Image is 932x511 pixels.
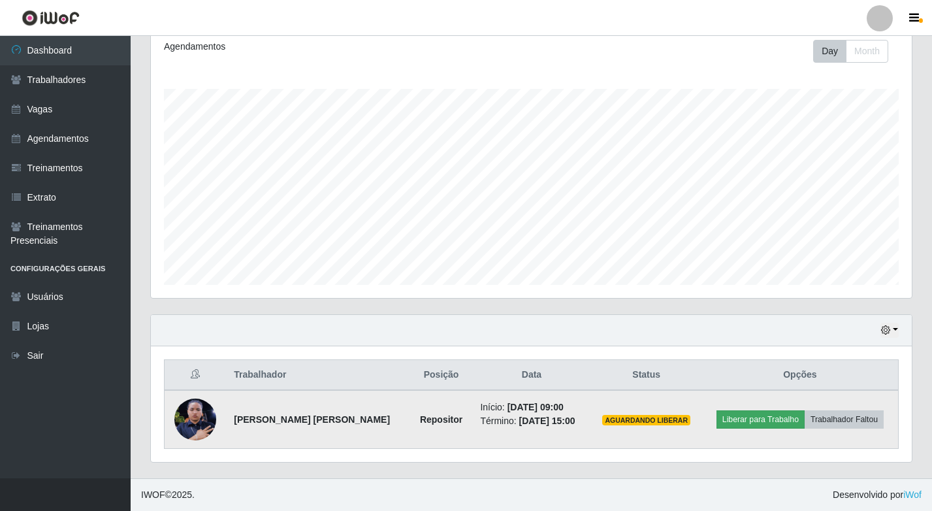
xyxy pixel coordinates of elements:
button: Trabalhador Faltou [805,410,884,429]
time: [DATE] 15:00 [519,416,575,426]
a: iWof [903,489,922,500]
th: Status [591,360,702,391]
span: AGUARDANDO LIBERAR [602,415,690,425]
button: Liberar para Trabalho [716,410,805,429]
span: © 2025 . [141,488,195,502]
strong: Repositor [420,414,462,425]
span: Desenvolvido por [833,488,922,502]
div: Toolbar with button groups [813,40,899,63]
img: 1757442583599.jpeg [174,382,216,457]
div: First group [813,40,888,63]
span: IWOF [141,489,165,500]
li: Término: [480,414,583,428]
img: CoreUI Logo [22,10,80,26]
th: Trabalhador [226,360,410,391]
li: Início: [480,401,583,414]
th: Opções [702,360,899,391]
th: Data [472,360,590,391]
div: Agendamentos [164,40,458,54]
button: Day [813,40,846,63]
button: Month [846,40,888,63]
strong: [PERSON_NAME] [PERSON_NAME] [234,414,390,425]
time: [DATE] 09:00 [507,402,564,412]
th: Posição [410,360,473,391]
